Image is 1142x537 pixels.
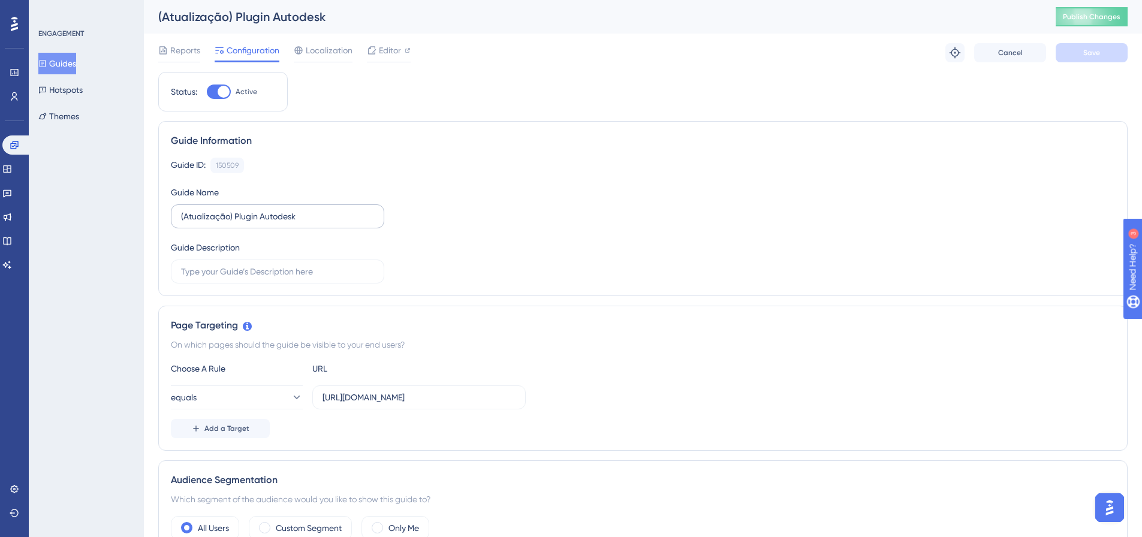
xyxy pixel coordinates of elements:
[171,419,270,438] button: Add a Target
[1083,48,1100,58] span: Save
[171,240,240,255] div: Guide Description
[276,521,342,535] label: Custom Segment
[171,473,1115,487] div: Audience Segmentation
[38,53,76,74] button: Guides
[306,43,352,58] span: Localization
[158,8,1026,25] div: (Atualização) Plugin Autodesk
[171,492,1115,506] div: Which segment of the audience would you like to show this guide to?
[170,43,200,58] span: Reports
[1063,12,1120,22] span: Publish Changes
[1056,7,1128,26] button: Publish Changes
[1056,43,1128,62] button: Save
[171,185,219,200] div: Guide Name
[171,385,303,409] button: equals
[38,79,83,101] button: Hotspots
[204,424,249,433] span: Add a Target
[216,161,239,170] div: 150509
[227,43,279,58] span: Configuration
[998,48,1023,58] span: Cancel
[171,318,1115,333] div: Page Targeting
[236,87,257,96] span: Active
[379,43,401,58] span: Editor
[171,361,303,376] div: Choose A Rule
[974,43,1046,62] button: Cancel
[171,85,197,99] div: Status:
[388,521,419,535] label: Only Me
[181,265,374,278] input: Type your Guide’s Description here
[28,3,75,17] span: Need Help?
[323,391,516,404] input: yourwebsite.com/path
[312,361,444,376] div: URL
[38,105,79,127] button: Themes
[171,337,1115,352] div: On which pages should the guide be visible to your end users?
[198,521,229,535] label: All Users
[171,158,206,173] div: Guide ID:
[1092,490,1128,526] iframe: UserGuiding AI Assistant Launcher
[171,134,1115,148] div: Guide Information
[83,6,87,16] div: 3
[38,29,84,38] div: ENGAGEMENT
[181,210,374,223] input: Type your Guide’s Name here
[171,390,197,405] span: equals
